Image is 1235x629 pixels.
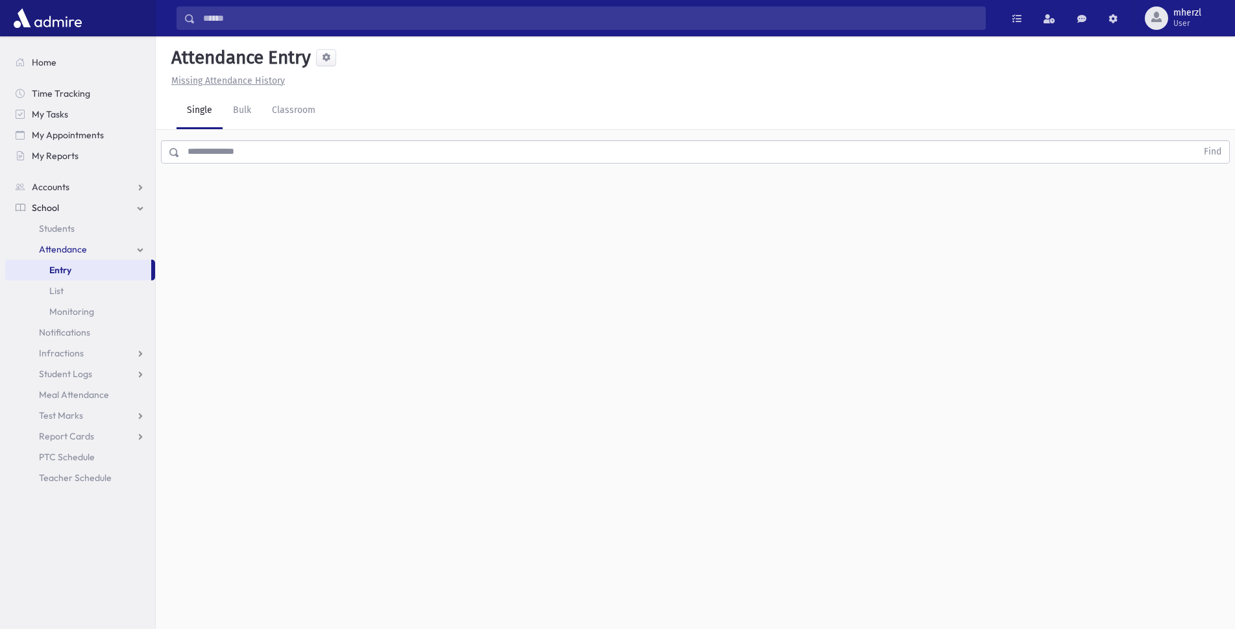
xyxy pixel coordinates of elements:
span: mherzl [1173,8,1201,18]
img: AdmirePro [10,5,85,31]
span: Attendance [39,243,87,255]
span: List [49,285,64,297]
a: Student Logs [5,364,155,384]
a: Home [5,52,155,73]
span: Time Tracking [32,88,90,99]
a: Single [177,93,223,129]
a: My Tasks [5,104,155,125]
a: Monitoring [5,301,155,322]
a: Classroom [262,93,326,129]
span: School [32,202,59,214]
span: Infractions [39,347,84,359]
button: Find [1196,141,1229,163]
span: Test Marks [39,410,83,421]
a: Test Marks [5,405,155,426]
span: My Appointments [32,129,104,141]
span: Students [39,223,75,234]
span: Accounts [32,181,69,193]
a: Time Tracking [5,83,155,104]
span: User [1173,18,1201,29]
a: Infractions [5,343,155,364]
span: Meal Attendance [39,389,109,401]
a: My Reports [5,145,155,166]
a: Notifications [5,322,155,343]
a: Attendance [5,239,155,260]
a: Report Cards [5,426,155,447]
span: My Reports [32,150,79,162]
span: Monitoring [49,306,94,317]
span: PTC Schedule [39,451,95,463]
a: Students [5,218,155,239]
a: Missing Attendance History [166,75,285,86]
a: Entry [5,260,151,280]
span: Report Cards [39,430,94,442]
u: Missing Attendance History [171,75,285,86]
span: Entry [49,264,71,276]
span: Notifications [39,327,90,338]
span: Home [32,56,56,68]
span: Student Logs [39,368,92,380]
a: My Appointments [5,125,155,145]
a: School [5,197,155,218]
a: Teacher Schedule [5,467,155,488]
a: List [5,280,155,301]
a: Accounts [5,177,155,197]
span: Teacher Schedule [39,472,112,484]
input: Search [195,6,985,30]
span: My Tasks [32,108,68,120]
a: PTC Schedule [5,447,155,467]
h5: Attendance Entry [166,47,311,69]
a: Bulk [223,93,262,129]
a: Meal Attendance [5,384,155,405]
